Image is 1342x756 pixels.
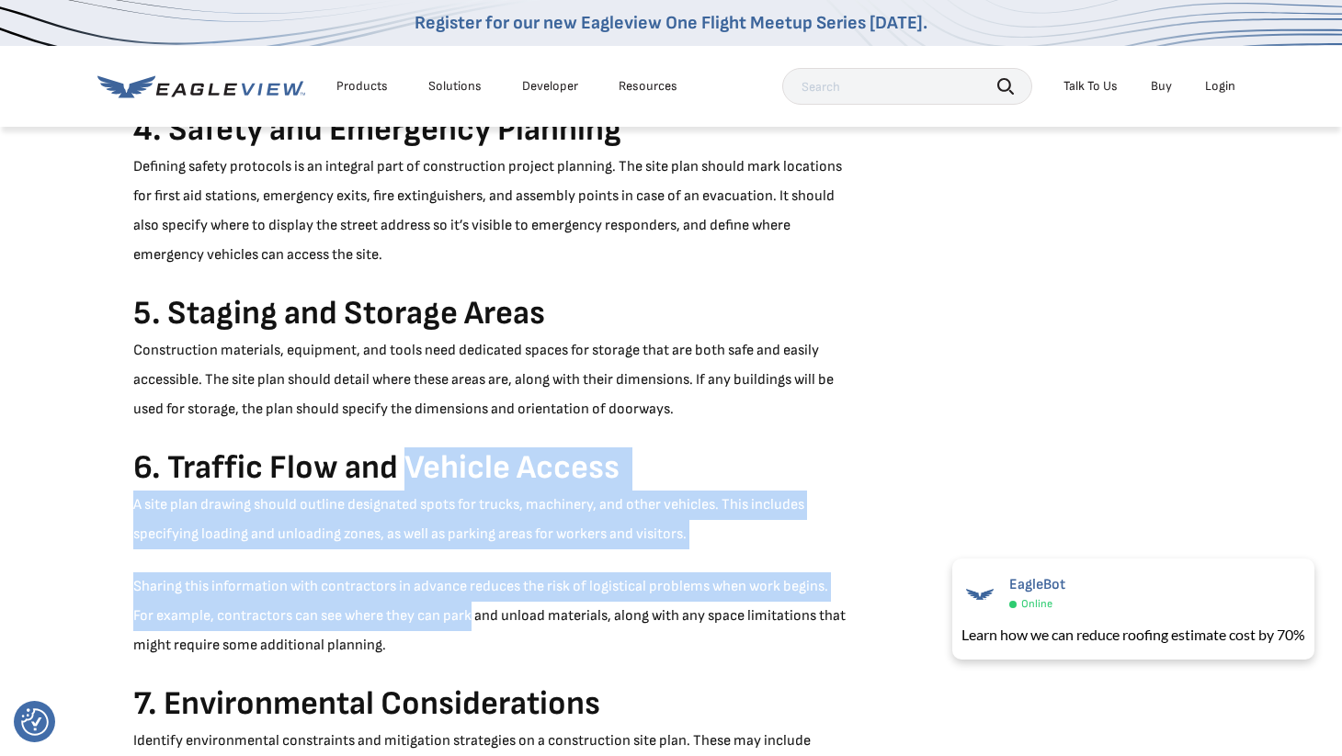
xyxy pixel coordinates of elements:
div: Talk To Us [1063,78,1118,95]
div: Login [1205,78,1235,95]
strong: 7. Environmental Considerations [133,684,600,724]
img: EagleBot [961,576,998,613]
a: Register for our new Eagleview One Flight Meetup Series [DATE]. [415,12,927,34]
strong: 5. Staging and Storage Areas [133,294,545,333]
div: Resources [619,78,677,95]
a: Buy [1151,78,1172,95]
span: EagleBot [1009,576,1065,593]
p: A site plan drawing should outline designated spots for trucks, machinery, and other vehicles. Th... [133,491,850,549]
input: Search [782,68,1032,105]
button: Consent Preferences [21,708,49,736]
a: Developer [522,78,578,95]
strong: 6. Traffic Flow and Vehicle Access [133,448,620,488]
p: Construction materials, equipment, and tools need dedicated spaces for storage that are both safe... [133,336,850,424]
div: Learn how we can reduce roofing estimate cost by 70% [961,624,1305,646]
strong: 4. Safety and Emergency Planning [133,110,621,150]
p: Defining safety protocols is an integral part of construction project planning. The site plan sho... [133,152,850,270]
div: Products [336,78,388,95]
div: Solutions [428,78,482,95]
span: Online [1021,597,1052,611]
p: Sharing this information with contractors in advance reduces the risk of logistical problems when... [133,572,850,660]
img: Revisit consent button [21,708,49,736]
